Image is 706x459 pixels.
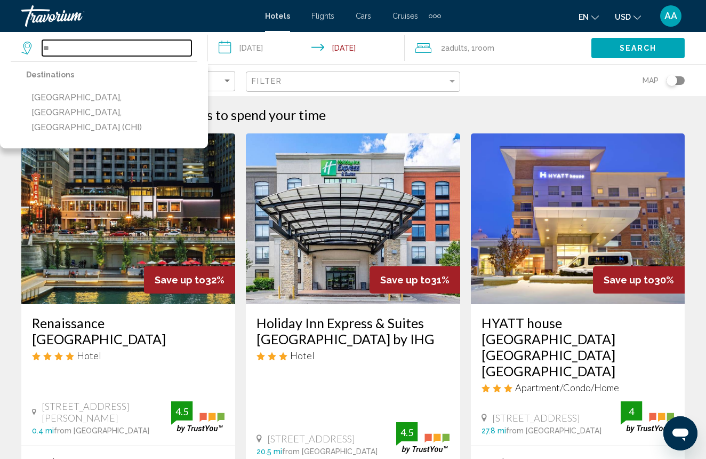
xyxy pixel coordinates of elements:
span: Hotel [77,350,101,361]
button: User Menu [657,5,685,27]
button: Travelers: 2 adults, 0 children [405,32,591,64]
span: Map [643,73,659,88]
span: from [GEOGRAPHIC_DATA] [506,426,601,435]
span: 20.5 mi [256,447,282,456]
span: [STREET_ADDRESS] [492,412,580,424]
span: USD [615,13,631,21]
span: Filter [252,77,282,85]
a: Holiday Inn Express & Suites [GEOGRAPHIC_DATA] by IHG [256,315,449,347]
span: places to spend your time [176,107,326,123]
span: Hotel [290,350,315,361]
a: Cruises [392,12,418,20]
span: 27.8 mi [482,426,506,435]
span: Save up to [604,274,654,286]
span: from [GEOGRAPHIC_DATA] [54,426,149,435]
span: [STREET_ADDRESS][PERSON_NAME] [42,400,171,424]
div: 3 star Hotel [256,350,449,361]
div: 3 star Apartment [482,382,674,393]
iframe: Button to launch messaging window [663,416,697,450]
span: , 1 [468,41,494,56]
div: 4.5 [396,426,418,439]
span: AA [664,11,677,21]
div: 30% [593,266,685,294]
div: 32% [144,266,235,294]
a: Flights [311,12,334,20]
a: Travorium [21,5,254,27]
span: Save up to [155,274,205,286]
img: trustyou-badge.svg [396,422,450,454]
a: HYATT house [GEOGRAPHIC_DATA] [GEOGRAPHIC_DATA] [GEOGRAPHIC_DATA] [482,315,674,379]
img: Hotel image [471,133,685,304]
span: [STREET_ADDRESS] [267,433,355,445]
button: Filter [246,71,460,93]
img: Hotel image [21,133,235,304]
a: Renaissance [GEOGRAPHIC_DATA] [32,315,224,347]
span: en [579,13,589,21]
span: Room [475,44,494,52]
span: Search [620,44,657,53]
span: Adults [445,44,468,52]
span: from [GEOGRAPHIC_DATA] [282,447,378,456]
div: 4.5 [171,405,192,418]
div: 31% [370,266,460,294]
div: 4 star Hotel [32,350,224,361]
img: Hotel image [246,133,460,304]
img: trustyou-badge.svg [621,401,674,433]
span: 0.4 mi [32,426,54,435]
button: Change currency [615,9,641,25]
button: [GEOGRAPHIC_DATA], [GEOGRAPHIC_DATA], [GEOGRAPHIC_DATA] (CHI) [26,88,197,138]
button: Check-in date: Aug 15, 2025 Check-out date: Aug 17, 2025 [208,32,405,64]
span: Save up to [380,274,431,286]
span: 2 [441,41,468,56]
h2: 342 [152,107,326,123]
a: Cars [356,12,371,20]
img: trustyou-badge.svg [171,401,224,433]
button: Search [591,38,685,58]
button: Change language [579,9,599,25]
div: 4 [621,405,642,418]
a: Hotels [265,12,290,20]
button: Extra navigation items [429,7,441,25]
button: Toggle map [659,76,685,85]
span: Apartment/Condo/Home [515,382,619,393]
p: Destinations [26,67,197,82]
